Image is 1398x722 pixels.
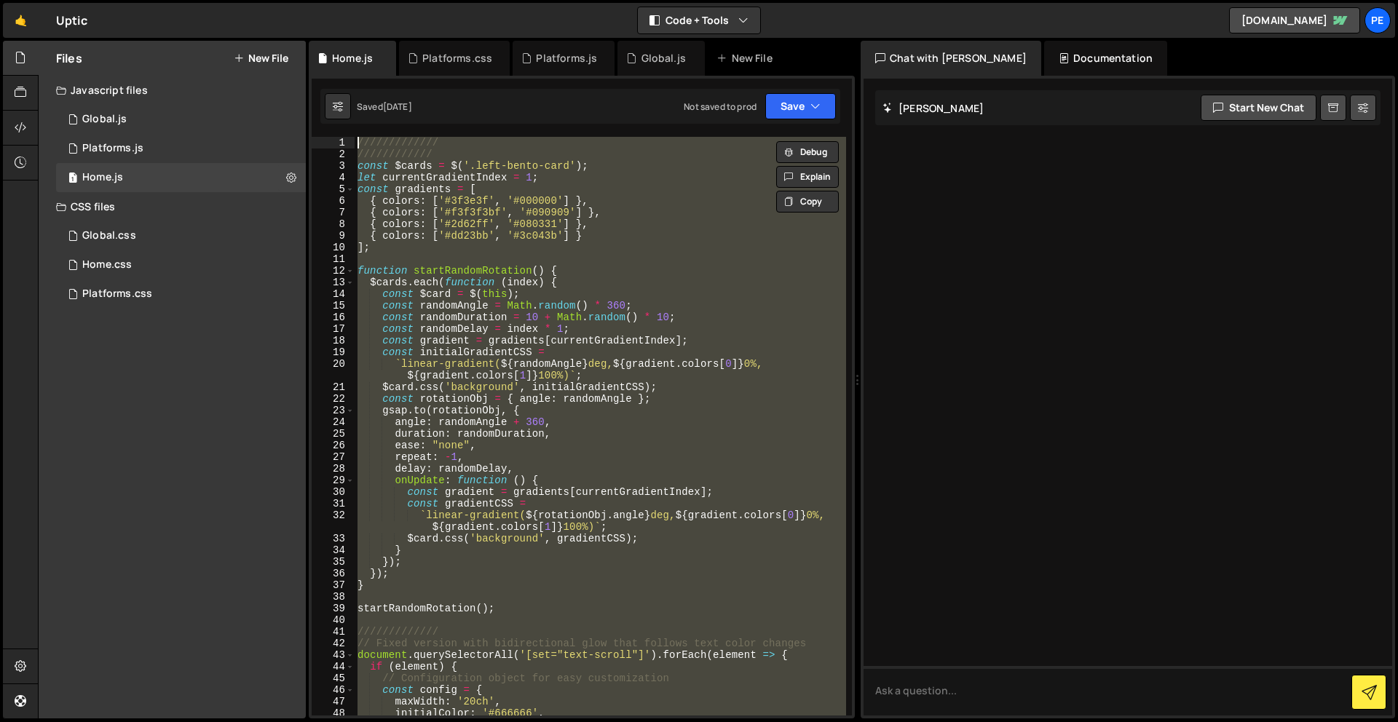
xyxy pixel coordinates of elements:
[312,195,355,207] div: 6
[1201,95,1316,121] button: Start new chat
[312,544,355,556] div: 34
[312,265,355,277] div: 12
[312,696,355,707] div: 47
[312,440,355,451] div: 26
[82,171,123,184] div: Home.js
[312,673,355,684] div: 45
[765,93,836,119] button: Save
[312,358,355,381] div: 20
[312,183,355,195] div: 5
[312,579,355,591] div: 37
[536,51,597,66] div: Platforms.js
[312,137,355,148] div: 1
[312,230,355,242] div: 9
[684,100,757,113] div: Not saved to prod
[312,533,355,544] div: 33
[39,192,306,221] div: CSS files
[312,381,355,393] div: 21
[312,300,355,312] div: 15
[312,475,355,486] div: 29
[776,166,839,188] button: Explain
[312,498,355,509] div: 31
[312,346,355,358] div: 19
[312,253,355,265] div: 11
[82,142,143,155] div: Platforms.js
[312,591,355,603] div: 38
[39,76,306,105] div: Javascript files
[312,649,355,661] div: 43
[312,218,355,230] div: 8
[234,52,288,64] button: New File
[312,603,355,614] div: 39
[357,100,412,113] div: Saved
[56,134,306,163] div: 16207/44103.js
[312,312,355,323] div: 16
[3,3,39,38] a: 🤙
[312,661,355,673] div: 44
[312,684,355,696] div: 46
[82,113,127,126] div: Global.js
[716,51,778,66] div: New File
[68,173,77,185] span: 1
[638,7,760,33] button: Code + Tools
[312,335,355,346] div: 18
[312,556,355,568] div: 35
[56,279,306,309] div: 16207/44644.css
[312,451,355,463] div: 27
[332,51,373,66] div: Home.js
[312,323,355,335] div: 17
[312,405,355,416] div: 23
[82,287,152,301] div: Platforms.css
[312,626,355,638] div: 41
[1365,7,1391,33] a: Pe
[312,486,355,498] div: 30
[383,100,412,113] div: [DATE]
[312,288,355,300] div: 14
[312,393,355,405] div: 22
[56,50,82,66] h2: Files
[56,12,87,29] div: Uptic
[312,172,355,183] div: 4
[422,51,492,66] div: Platforms.css
[312,277,355,288] div: 13
[312,463,355,475] div: 28
[82,229,136,242] div: Global.css
[312,242,355,253] div: 10
[312,207,355,218] div: 7
[312,707,355,719] div: 48
[861,41,1041,76] div: Chat with [PERSON_NAME]
[312,638,355,649] div: 42
[56,163,306,192] div: 16207/43628.js
[312,614,355,626] div: 40
[312,160,355,172] div: 3
[56,105,306,134] div: 16207/43629.js
[1044,41,1167,76] div: Documentation
[776,191,839,213] button: Copy
[56,221,306,250] div: 16207/43839.css
[776,141,839,163] button: Debug
[312,568,355,579] div: 36
[312,509,355,533] div: 32
[312,428,355,440] div: 25
[1229,7,1360,33] a: [DOMAIN_NAME]
[882,101,984,115] h2: [PERSON_NAME]
[641,51,686,66] div: Global.js
[56,250,306,279] div: 16207/43644.css
[312,148,355,160] div: 2
[312,416,355,428] div: 24
[82,258,132,271] div: Home.css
